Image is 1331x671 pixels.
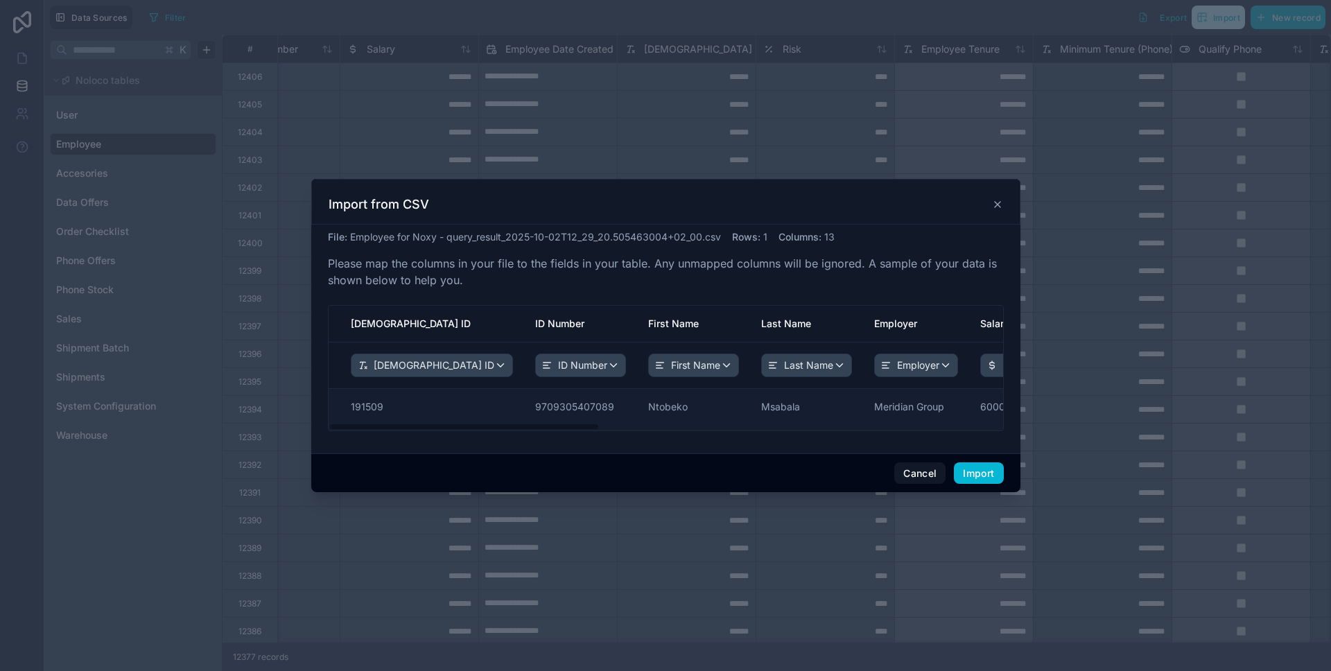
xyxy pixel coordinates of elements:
[894,462,946,485] button: Cancel
[778,231,821,243] span: Columns :
[374,358,494,372] span: [DEMOGRAPHIC_DATA] ID
[761,354,852,377] button: Last Name
[329,196,429,213] h3: Import from CSV
[969,306,1061,342] th: Salary
[874,354,958,377] button: Employer
[671,358,720,372] span: First Name
[763,231,767,243] span: 1
[863,388,969,430] td: Meridian Group
[863,306,969,342] th: Employer
[784,358,833,372] span: Last Name
[328,231,347,243] span: File :
[351,354,513,377] button: [DEMOGRAPHIC_DATA] ID
[954,462,1003,485] button: Import
[648,354,739,377] button: First Name
[524,388,637,430] td: 9709305407089
[637,306,750,342] th: First Name
[824,231,835,243] span: 13
[969,388,1061,430] td: 6000
[329,306,524,342] th: [DEMOGRAPHIC_DATA] ID
[897,358,939,372] span: Employer
[524,306,637,342] th: ID Number
[732,231,760,243] span: Rows :
[328,255,1004,288] p: Please map the columns in your file to the fields in your table. Any unmapped columns will be ign...
[750,388,863,430] td: Msabala
[329,388,524,430] td: 191509
[750,306,863,342] th: Last Name
[558,358,607,372] span: ID Number
[535,354,626,377] button: ID Number
[329,306,1003,430] div: scrollable content
[350,231,721,243] span: Employee for Noxy - query_result_2025-10-02T12_29_20.505463004+02_00.csv
[637,388,750,430] td: Ntobeko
